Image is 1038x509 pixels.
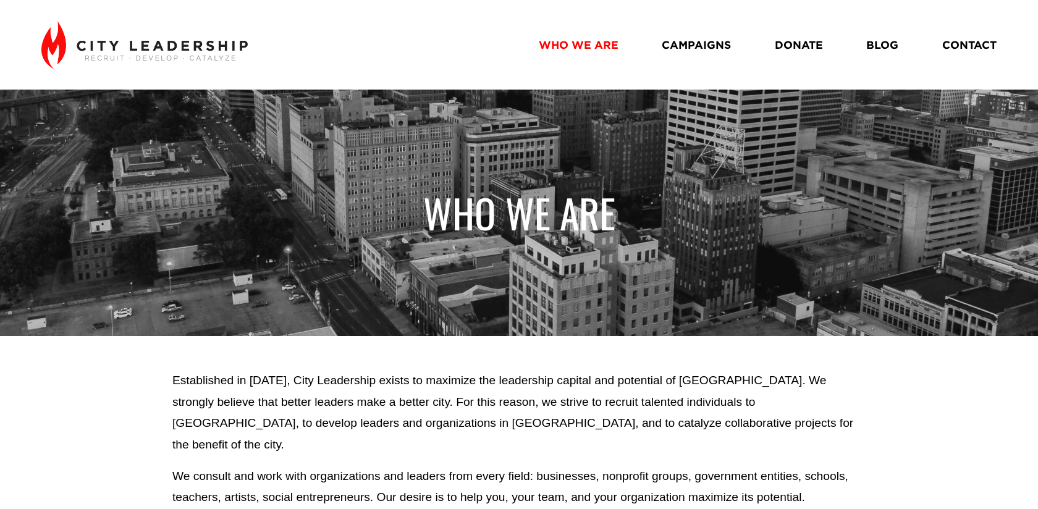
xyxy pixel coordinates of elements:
p: We consult and work with organizations and leaders from every field: businesses, nonprofit groups... [172,466,866,508]
a: DONATE [775,34,823,56]
a: BLOG [866,34,898,56]
a: CAMPAIGNS [662,34,731,56]
h1: WHO WE ARE [172,188,866,237]
img: City Leadership - Recruit. Develop. Catalyze. [41,21,247,69]
a: WHO WE ARE [539,34,618,56]
p: Established in [DATE], City Leadership exists to maximize the leadership capital and potential of... [172,370,866,455]
a: CONTACT [942,34,997,56]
